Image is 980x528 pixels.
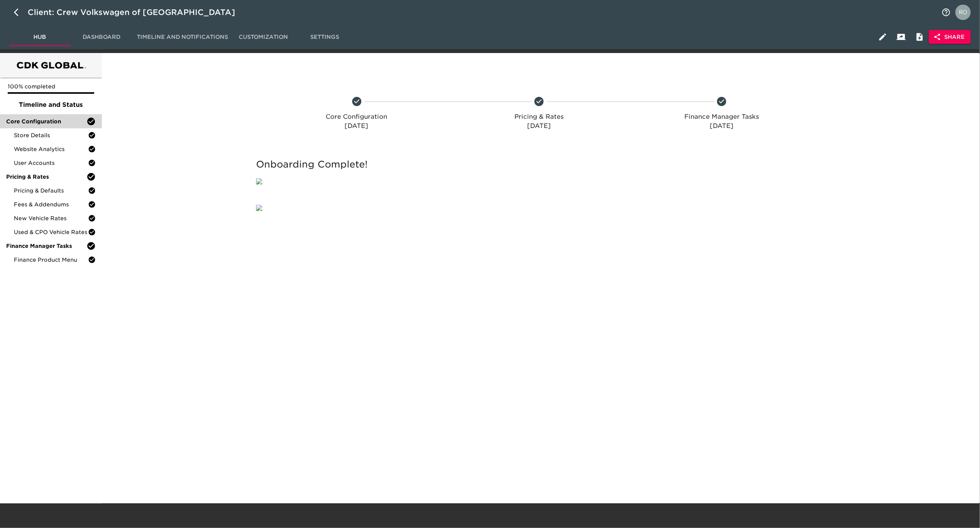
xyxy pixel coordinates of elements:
[937,3,955,22] button: notifications
[14,145,88,153] span: Website Analytics
[14,214,88,222] span: New Vehicle Rates
[14,187,88,194] span: Pricing & Defaults
[6,118,87,125] span: Core Configuration
[14,131,88,139] span: Store Details
[634,121,810,131] p: [DATE]
[929,30,971,44] button: Share
[137,32,228,42] span: Timeline and Notifications
[299,32,351,42] span: Settings
[955,5,971,20] img: Profile
[634,112,810,121] p: Finance Manager Tasks
[6,173,87,181] span: Pricing & Rates
[14,256,88,264] span: Finance Product Menu
[14,228,88,236] span: Used & CPO Vehicle Rates
[14,159,88,167] span: User Accounts
[6,100,96,110] span: Timeline and Status
[892,28,910,46] button: Client View
[256,158,822,171] h5: Onboarding Complete!
[28,6,246,18] div: Client: Crew Volkswagen of [GEOGRAPHIC_DATA]
[451,112,627,121] p: Pricing & Rates
[935,32,965,42] span: Share
[256,205,262,211] img: qkibX1zbU72zw90W6Gan%2FTemplates%2FRjS7uaFIXtg43HUzxvoG%2F3e51d9d6-1114-4229-a5bf-f5ca567b6beb.jpg
[75,32,128,42] span: Dashboard
[14,201,88,208] span: Fees & Addendums
[268,112,445,121] p: Core Configuration
[14,32,66,42] span: Hub
[268,121,445,131] p: [DATE]
[256,178,262,184] img: qkibX1zbU72zw90W6Gan%2FTemplates%2FRjS7uaFIXtg43HUzxvoG%2F5032e6d8-b7fd-493e-871b-cf634c9dfc87.png
[874,28,892,46] button: Edit Hub
[451,121,627,131] p: [DATE]
[8,83,94,90] p: 100% completed
[6,242,87,250] span: Finance Manager Tasks
[237,32,290,42] span: Customization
